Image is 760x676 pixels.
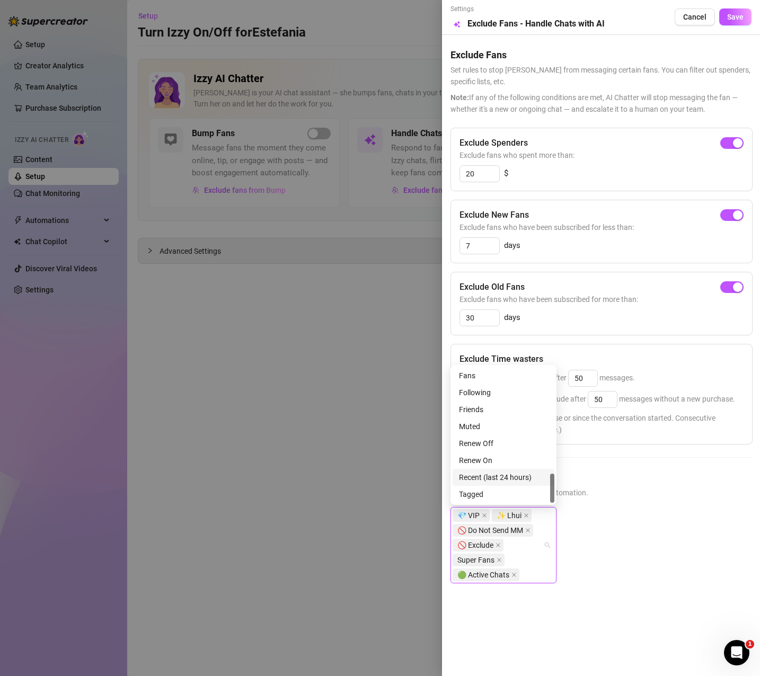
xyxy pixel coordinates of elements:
span: 💎 VIP [457,510,480,521]
span: Super Fans [457,554,494,566]
h5: Exclude Fans Lists [450,470,752,485]
span: close [525,528,531,533]
div: Recent (last 24 hours) [453,469,554,486]
span: days [504,239,520,252]
button: Cancel [675,8,715,25]
h5: Exclude Fans - Handle Chats with AI [467,17,605,30]
h5: Exclude Old Fans [459,281,525,293]
span: Cancel [683,13,706,21]
div: Renew Off [459,438,548,449]
span: 1 [746,640,754,648]
span: 🟢 Active Chats [457,569,509,581]
span: If they have spent before, exclude after messages without a new purchase. [459,395,735,403]
div: Renew On [459,455,548,466]
span: Note: [450,93,469,102]
div: Muted [459,421,548,432]
span: Save [727,13,744,21]
div: Fans [459,370,548,381]
span: 🟢 Active Chats [453,568,519,581]
div: Renew Off [453,435,554,452]
span: Set rules to stop [PERSON_NAME] from messaging certain fans. You can filter out spenders, specifi... [450,64,752,87]
span: 🚫 Exclude [457,539,493,551]
span: Exclude fans who spent more than: [459,149,744,161]
span: 🚫 Exclude [453,539,503,552]
span: close [496,542,501,548]
button: Save [719,8,752,25]
span: Super Fans [453,554,505,566]
h5: Exclude Time wasters [459,353,543,366]
iframe: Intercom live chat [724,640,749,665]
span: $ [504,167,508,180]
h5: Exclude Spenders [459,137,528,149]
div: Following [453,384,554,401]
h5: Exclude New Fans [459,209,529,221]
div: Fans [453,367,554,384]
span: close [482,513,487,518]
h5: Exclude Fans [450,48,752,62]
span: Exclude fans who have been subscribed for less than: [459,221,744,233]
span: 🚫 Do Not Send MM [457,524,523,536]
span: close [497,557,502,563]
span: ✨ Lhui [497,510,522,521]
div: Tagged [459,488,548,500]
span: If any of the following conditions are met, AI Chatter will stop messaging the fan — whether it's... [450,92,752,115]
span: (Either since their last purchase or since the conversation started. Consecutive messages are cou... [459,412,744,435]
div: Renew On [453,452,554,469]
span: Exclude fans who have been subscribed for more than: [459,293,744,305]
span: Select lists to exclude from AI automation. [450,487,752,499]
div: Muted [453,418,554,435]
div: Friends [459,404,548,415]
span: close [511,572,517,577]
span: 💎 VIP [453,509,490,522]
div: Friends [453,401,554,418]
div: Following [459,387,548,398]
div: Tagged [453,486,554,503]
span: Settings [450,4,605,14]
span: days [504,312,520,324]
span: ✨ Lhui [492,509,532,522]
span: close [524,513,529,518]
div: Recent (last 24 hours) [459,472,548,483]
span: 🚫 Do Not Send MM [453,524,533,537]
